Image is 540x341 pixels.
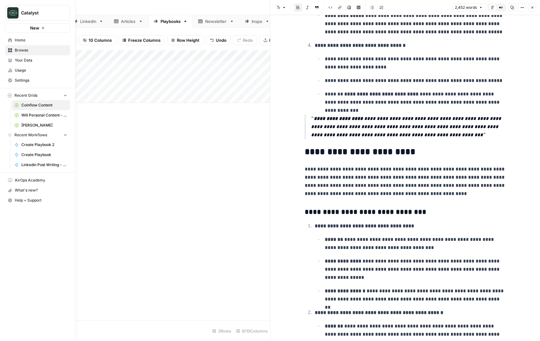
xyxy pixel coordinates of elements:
[243,37,253,43] span: Redo
[239,15,275,28] a: Inspo
[259,35,296,45] button: Export CSV
[80,18,96,24] div: Linkedin
[21,162,67,168] span: Linkedin Post Writing - [DATE]
[452,3,485,12] button: 2,452 words
[121,18,136,24] div: Articles
[12,140,70,150] a: Create Playbook 2
[21,112,67,118] span: Will Personal Content - [DATE]
[79,35,116,45] button: 10 Columns
[12,160,70,170] a: Linkedin Post Writing - [DATE]
[118,35,165,45] button: Freeze Columns
[14,132,47,138] span: Recent Workflows
[5,45,70,55] a: Browse
[15,47,67,53] span: Browse
[5,65,70,75] a: Usage
[206,35,231,45] button: Undo
[5,75,70,85] a: Settings
[21,122,67,128] span: [PERSON_NAME]
[89,37,112,43] span: 10 Columns
[5,195,70,205] button: Help + Support
[15,57,67,63] span: Your Data
[12,100,70,110] a: Coinflow Content
[15,177,67,183] span: AirOps Academy
[12,120,70,130] a: [PERSON_NAME]
[233,35,257,45] button: Redo
[5,175,70,185] a: AirOps Academy
[5,185,70,195] button: What's new?
[148,15,193,28] a: Playbooks
[5,23,70,33] button: New
[21,142,67,148] span: Create Playbook 2
[177,37,199,43] span: Row Height
[15,68,67,73] span: Usage
[15,78,67,83] span: Settings
[14,93,37,98] span: Recent Grids
[5,91,70,100] button: Recent Grids
[15,198,67,203] span: Help + Support
[109,15,148,28] a: Articles
[5,130,70,140] button: Recent Workflows
[193,15,239,28] a: Newsletter
[68,15,109,28] a: Linkedin
[234,326,270,336] div: 9/10 Columns
[128,37,161,43] span: Freeze Columns
[5,55,70,65] a: Your Data
[30,25,39,31] span: New
[15,37,67,43] span: Home
[12,110,70,120] a: Will Personal Content - [DATE]
[7,7,19,19] img: Catalyst Logo
[5,186,70,195] div: What's new?
[252,18,263,24] div: Inspo
[5,35,70,45] a: Home
[5,5,70,21] button: Workspace: Catalyst
[167,35,204,45] button: Row Height
[21,102,67,108] span: Coinflow Content
[21,152,67,158] span: Create Playbook
[12,150,70,160] a: Create Playbook
[21,10,59,16] span: Catalyst
[455,5,477,10] span: 2,452 words
[216,37,226,43] span: Undo
[210,326,234,336] div: 3 Rows
[205,18,227,24] div: Newsletter
[161,18,181,24] div: Playbooks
